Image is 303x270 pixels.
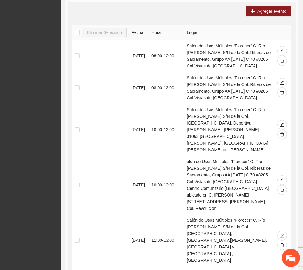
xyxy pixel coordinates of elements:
button: Eliminar Selección [82,28,127,37]
button: plusAgregar evento [246,6,291,16]
span: Estamos en línea. [35,81,84,142]
td: Salón de Usos Múltiples “Florecer” C. Río [PERSON_NAME] S/N de la Col. [GEOGRAPHIC_DATA], [GEOGRA... [184,214,273,266]
button: edit [277,175,287,185]
td: 08:00 - 12:00 [149,40,184,72]
button: edit [277,231,287,240]
button: delete [277,88,287,97]
button: edit [277,120,287,130]
td: 10:00 - 12:00 [149,156,184,214]
td: alón de Usos Múltiples “Florecer” C. Río [PERSON_NAME] S/N de la Col. Riberas de Sacramento, Grup... [184,156,273,214]
span: edit [280,81,284,86]
th: Hora [149,25,184,40]
th: Fecha [129,25,149,40]
span: delete [280,59,284,63]
button: delete [277,56,287,66]
td: [DATE] [129,104,149,156]
button: delete [277,240,287,250]
td: Salón de Usos Múltiples “Florecer” C. Río [PERSON_NAME] S/N de la Col. Riberas de Sacramento, Gru... [184,72,273,104]
span: plus [251,9,255,14]
button: delete [277,130,287,139]
span: edit [280,123,284,128]
td: 11:00 - 13:00 [149,214,184,266]
span: delete [280,243,284,248]
span: delete [280,91,284,95]
span: edit [280,49,284,54]
td: 10:00 - 12:00 [149,104,184,156]
button: edit [277,46,287,56]
button: edit [277,78,287,88]
td: Salón de Usos Múltiples “Florecer” C. Río [PERSON_NAME] S/N de la Col. Riberas de Sacramento, Gru... [184,40,273,72]
div: Chatee con nosotros ahora [32,31,102,39]
span: Agregar evento [257,8,286,15]
td: [DATE] [129,214,149,266]
textarea: Escriba su mensaje y pulse “Intro” [3,166,115,187]
td: [DATE] [129,40,149,72]
span: edit [280,178,284,183]
th: Lugar [184,25,273,40]
td: [DATE] [129,72,149,104]
td: 08:00 - 12:00 [149,72,184,104]
td: Salón de Usos Múltiples “Florecer” C. Río [PERSON_NAME] S/N de la Col. [GEOGRAPHIC_DATA], Deporti... [184,104,273,156]
td: [DATE] [129,156,149,214]
span: delete [280,188,284,193]
span: edit [280,233,284,238]
button: delete [277,185,287,195]
div: Minimizar ventana de chat en vivo [99,3,114,18]
span: delete [280,132,284,137]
